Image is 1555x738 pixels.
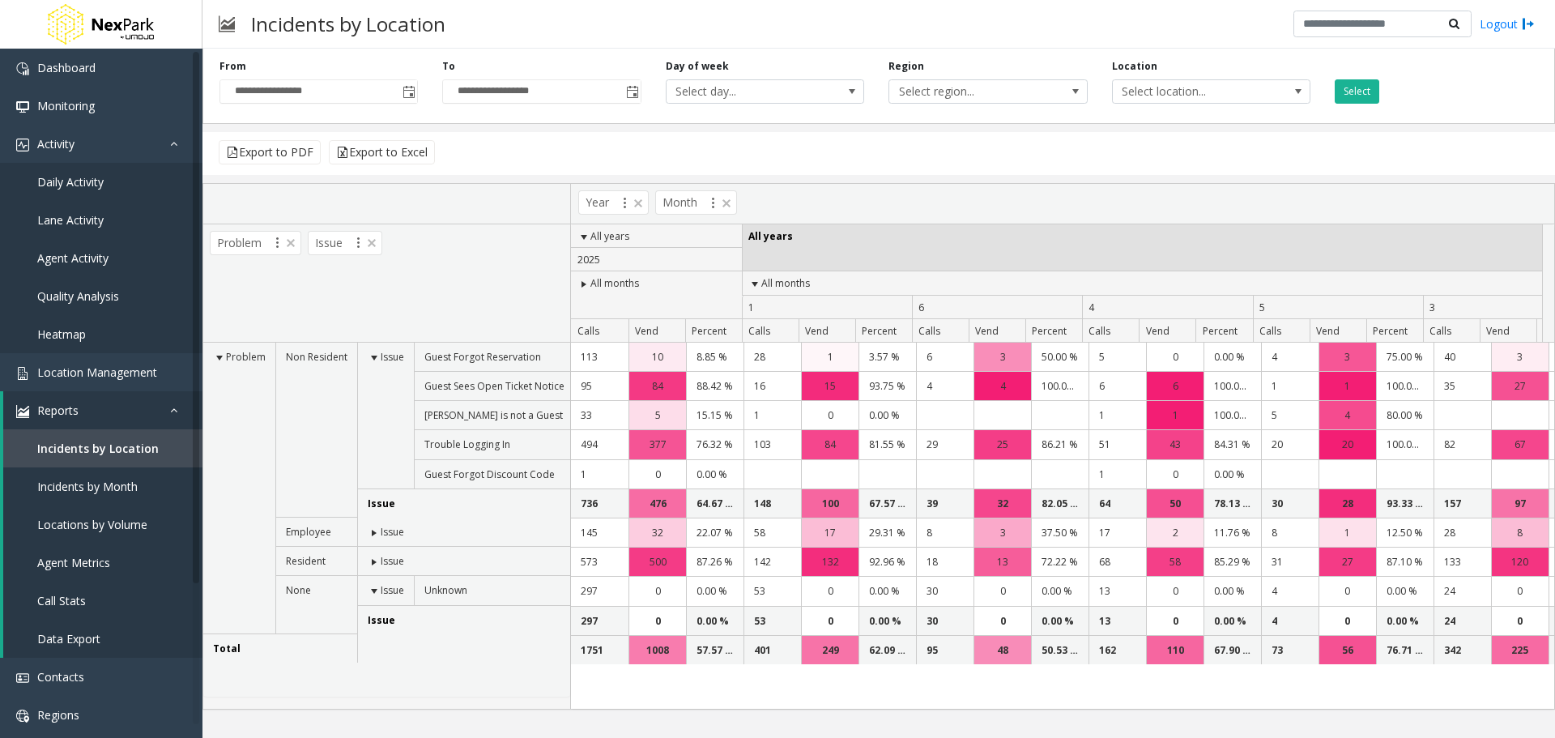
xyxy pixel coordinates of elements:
span: Issue [381,350,404,364]
td: 15.15 % [686,401,743,430]
span: 3 [1344,349,1350,365]
td: 86.21 % [1031,430,1088,459]
td: 0.00 % [1204,577,1261,606]
td: 85.29 % [1204,548,1261,577]
td: 0.00 % [1376,607,1434,636]
td: 84.31 % [1204,430,1261,459]
span: Location Management [37,365,157,380]
td: 494 [571,430,628,459]
span: 58 [1169,554,1181,569]
span: Unknown [424,583,467,597]
td: 67.90 % [1204,636,1261,664]
span: 0 [1173,613,1178,629]
span: NO DATA FOUND [888,79,1087,104]
td: 18 [916,548,973,577]
span: Incidents by Location [37,441,159,456]
span: Issue [368,497,395,510]
span: 84 [652,378,663,394]
span: None [286,583,311,597]
span: 0 [828,613,833,629]
span: 4 [1344,407,1350,423]
span: Calls [1088,324,1110,338]
td: 1751 [571,636,628,664]
td: 0.00 % [1204,607,1261,636]
img: 'icon' [16,62,29,75]
td: 67.57 % [858,489,916,518]
h3: Incidents by Location [243,4,454,44]
td: 4 [916,372,973,401]
td: 53 [743,607,801,636]
label: Region [888,59,924,74]
td: 148 [743,489,801,518]
span: Calls [1259,324,1281,338]
span: Select region... [889,80,1047,103]
td: 297 [571,607,628,636]
label: Location [1112,59,1157,74]
span: Calls [918,324,940,338]
span: Toggle popup [399,80,417,103]
span: Non Resident [286,350,347,364]
span: Toggle popup [623,80,641,103]
span: 1008 [646,642,669,658]
td: 20 [1261,430,1319,459]
span: 32 [997,496,1008,511]
td: 0.00 % [686,577,743,606]
button: Export to Excel [329,140,435,164]
td: 30 [916,577,973,606]
label: To [442,59,455,74]
span: Guest Forgot Discount Code [424,467,555,481]
span: Select day... [667,80,824,103]
span: Total [213,642,241,655]
span: Resident [286,554,326,568]
td: 401 [743,636,801,664]
span: 0 [1173,583,1178,599]
td: 28 [1434,518,1491,548]
td: 39 [916,489,973,518]
td: 64 [1088,489,1146,518]
span: 0 [655,583,661,599]
td: 0.00 % [858,607,916,636]
span: 3 [1517,349,1523,365]
td: 3.57 % [858,343,916,372]
span: 84 [824,437,836,452]
img: 'icon' [16,405,29,418]
span: 0 [1000,583,1006,599]
td: 28 [743,343,801,372]
span: All months [761,276,810,290]
span: 0 [828,407,833,423]
span: Calls [1429,324,1451,338]
span: 8 [1517,525,1523,540]
a: Data Export [3,620,202,658]
span: Percent [1032,324,1067,338]
span: Percent [862,324,897,338]
td: 24 [1434,577,1491,606]
td: 17 [1088,518,1146,548]
span: Calls [577,324,599,338]
span: 25 [997,437,1008,452]
img: 'icon' [16,672,29,685]
td: 8.85 % [686,343,743,372]
td: 0.00 % [1031,577,1088,606]
td: 53 [743,577,801,606]
td: 297 [571,577,628,606]
td: 100.00 % [1031,372,1088,401]
span: Reports [37,403,79,418]
span: 0 [655,613,661,629]
span: 120 [1511,554,1528,569]
td: 68 [1088,548,1146,577]
a: Locations by Volume [3,506,202,544]
td: 37.50 % [1031,518,1088,548]
td: 50.00 % [1031,343,1088,372]
td: 162 [1088,636,1146,664]
span: 28 [1342,496,1353,511]
span: 1 [748,301,754,314]
span: Issue [368,613,395,627]
td: 16 [743,372,801,401]
span: Call Stats [37,593,86,608]
td: 1 [1261,372,1319,401]
span: 0 [828,583,833,599]
a: Incidents by Month [3,467,202,506]
td: 8 [916,518,973,548]
span: 0 [1517,583,1523,599]
td: 72.22 % [1031,548,1088,577]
